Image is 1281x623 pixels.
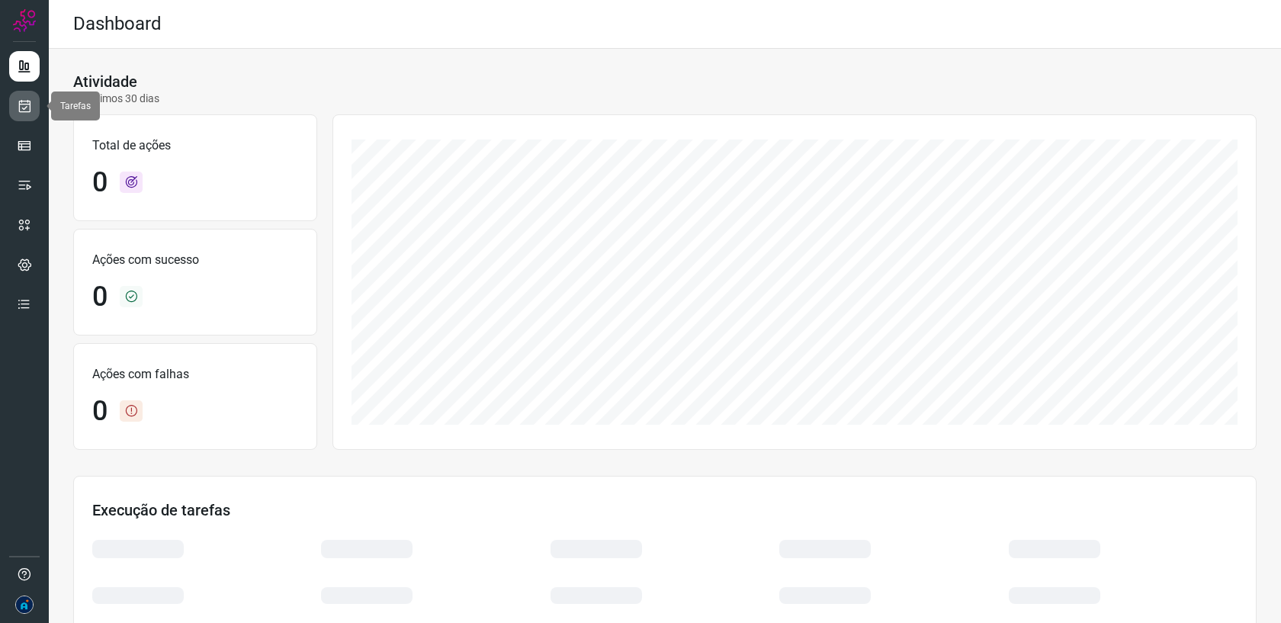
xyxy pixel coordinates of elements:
img: Logo [13,9,36,32]
h1: 0 [92,166,108,199]
img: 610993b183bf89f8f88aaece183d4038.png [15,596,34,614]
p: Total de ações [92,136,298,155]
h2: Dashboard [73,13,162,35]
p: Ações com sucesso [92,251,298,269]
p: Ações com falhas [92,365,298,384]
p: Últimos 30 dias [73,91,159,107]
h3: Execução de tarefas [92,501,1238,519]
h3: Atividade [73,72,137,91]
span: Tarefas [60,101,91,111]
h1: 0 [92,281,108,313]
h1: 0 [92,395,108,428]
